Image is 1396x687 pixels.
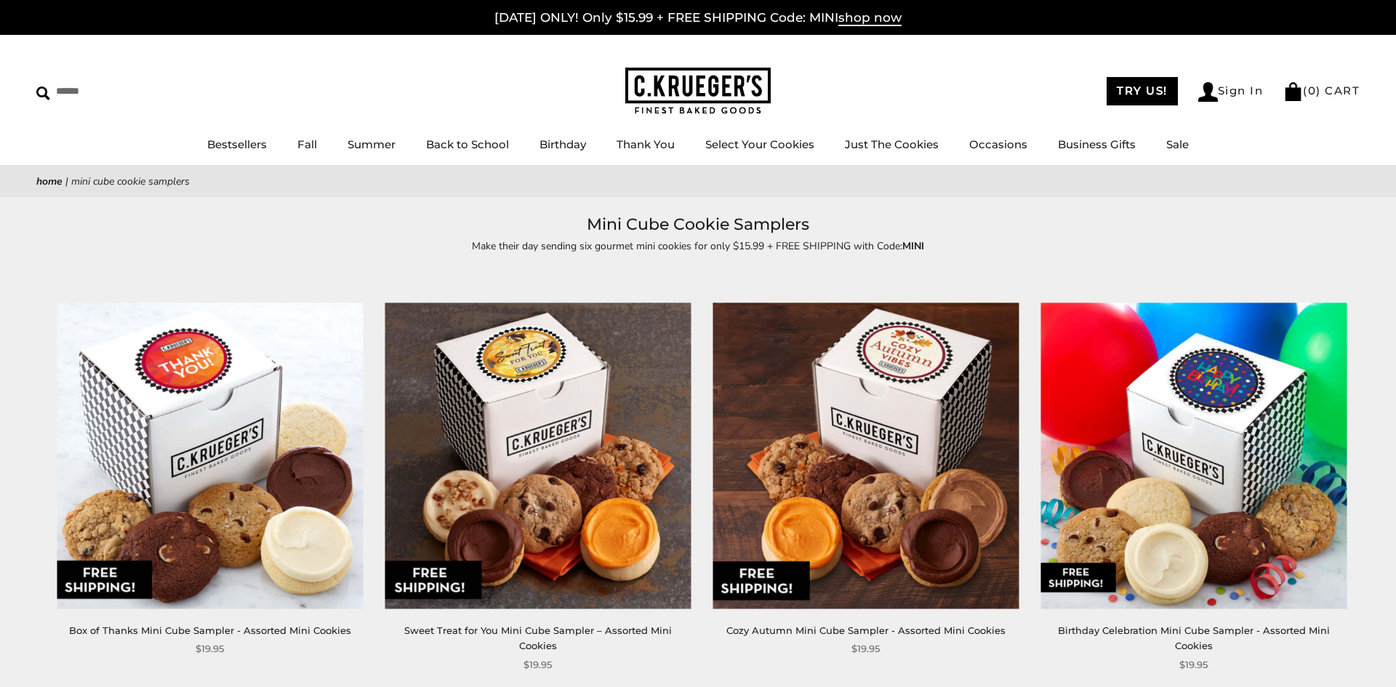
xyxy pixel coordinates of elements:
[726,624,1006,636] a: Cozy Autumn Mini Cube Sampler - Assorted Mini Cookies
[617,137,675,151] a: Thank You
[57,302,363,608] img: Box of Thanks Mini Cube Sampler - Assorted Mini Cookies
[36,174,63,188] a: Home
[1058,624,1330,651] a: Birthday Celebration Mini Cube Sampler - Assorted Mini Cookies
[207,137,267,151] a: Bestsellers
[705,137,814,151] a: Select Your Cookies
[364,238,1032,254] p: Make their day sending six gourmet mini cookies for only $15.99 + FREE SHIPPING with Code:
[69,624,351,636] a: Box of Thanks Mini Cube Sampler - Assorted Mini Cookies
[851,641,880,656] span: $19.95
[845,137,939,151] a: Just The Cookies
[539,137,586,151] a: Birthday
[58,212,1338,238] h1: Mini Cube Cookie Samplers
[1166,137,1189,151] a: Sale
[385,302,691,608] img: Sweet Treat for You Mini Cube Sampler – Assorted Mini Cookies
[1107,77,1178,105] a: TRY US!
[36,80,209,103] input: Search
[523,657,552,672] span: $19.95
[713,302,1019,608] img: Cozy Autumn Mini Cube Sampler - Assorted Mini Cookies
[348,137,396,151] a: Summer
[36,173,1360,190] nav: breadcrumbs
[1198,82,1218,102] img: Account
[494,10,902,26] a: [DATE] ONLY! Only $15.99 + FREE SHIPPING Code: MINIshop now
[404,624,672,651] a: Sweet Treat for You Mini Cube Sampler – Assorted Mini Cookies
[71,174,190,188] span: Mini Cube Cookie Samplers
[1198,82,1264,102] a: Sign In
[196,641,224,656] span: $19.95
[625,68,771,115] img: C.KRUEGER'S
[902,239,924,253] strong: MINI
[36,87,50,100] img: Search
[426,137,509,151] a: Back to School
[1283,84,1360,97] a: (0) CART
[838,10,902,26] span: shop now
[1040,302,1347,608] img: Birthday Celebration Mini Cube Sampler - Assorted Mini Cookies
[969,137,1027,151] a: Occasions
[65,174,68,188] span: |
[1058,137,1136,151] a: Business Gifts
[1308,84,1317,97] span: 0
[297,137,317,151] a: Fall
[1283,82,1303,101] img: Bag
[1179,657,1208,672] span: $19.95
